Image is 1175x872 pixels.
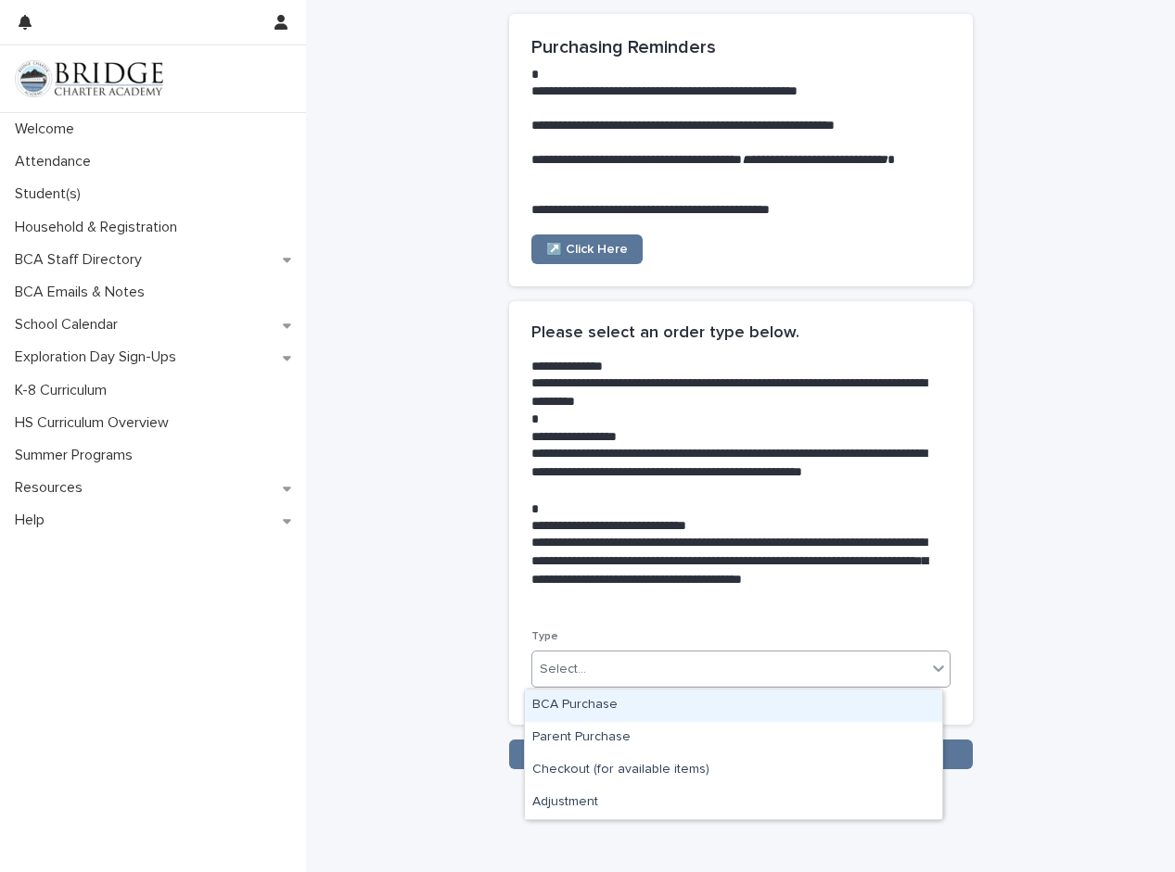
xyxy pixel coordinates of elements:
[546,243,628,256] span: ↗️ Click Here
[7,479,97,497] p: Resources
[7,348,191,366] p: Exploration Day Sign-Ups
[7,382,121,399] p: K-8 Curriculum
[15,60,163,97] img: V1C1m3IdTEidaUdm9Hs0
[531,323,799,344] h2: Please select an order type below.
[7,219,192,236] p: Household & Registration
[531,631,558,642] span: Type
[7,120,89,138] p: Welcome
[7,512,59,529] p: Help
[525,754,942,787] div: Checkout (for available items)
[531,234,643,264] a: ↗️ Click Here
[540,660,586,679] div: Select...
[7,414,184,432] p: HS Curriculum Overview
[7,251,157,269] p: BCA Staff Directory
[7,447,147,464] p: Summer Programs
[509,739,973,769] button: Save
[531,36,951,58] h2: Purchasing Reminders
[525,722,942,754] div: Parent Purchase
[525,787,942,819] div: Adjustment
[525,689,942,722] div: BCA Purchase
[7,185,96,203] p: Student(s)
[7,153,106,171] p: Attendance
[7,284,160,301] p: BCA Emails & Notes
[7,316,133,334] p: School Calendar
